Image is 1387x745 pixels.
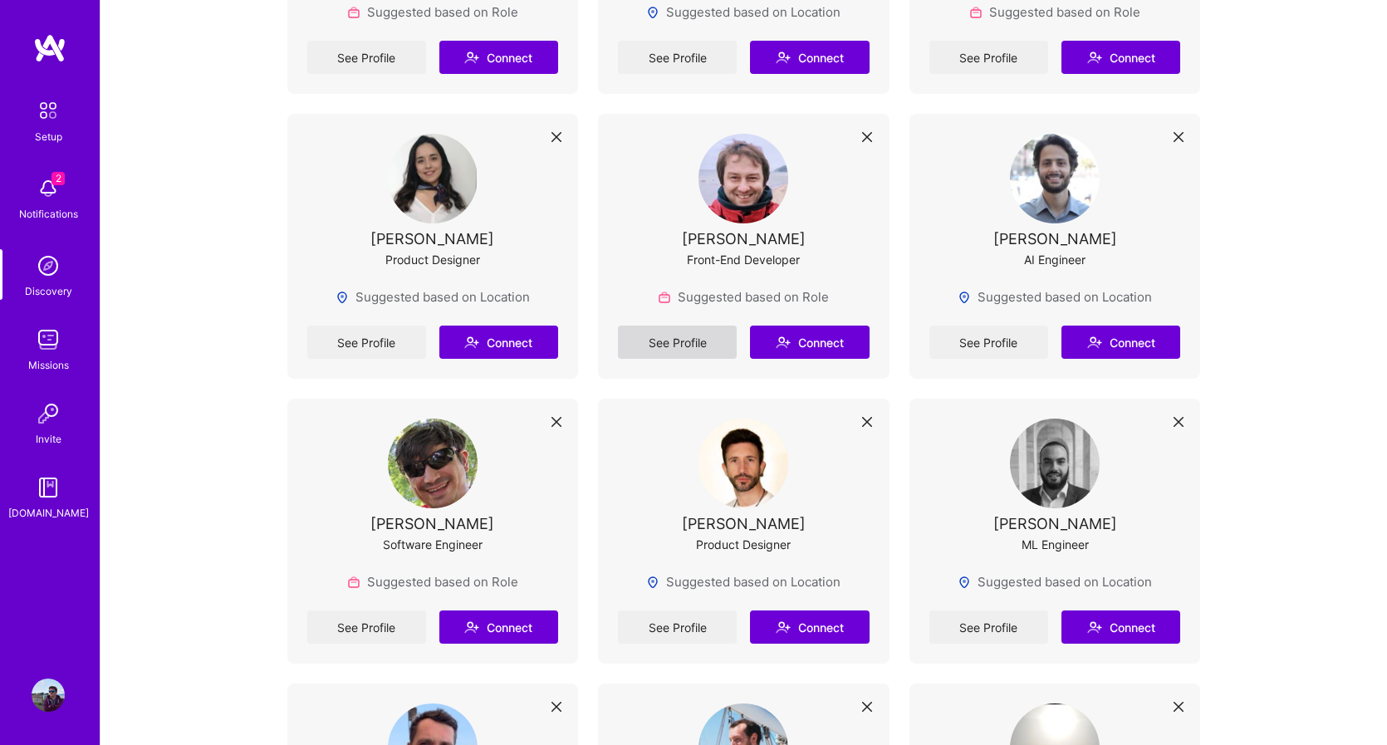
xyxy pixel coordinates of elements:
[8,504,89,522] div: [DOMAIN_NAME]
[969,3,1140,21] div: Suggested based on Role
[658,291,671,304] img: Role icon
[307,326,426,359] a: See Profile
[682,230,806,248] div: [PERSON_NAME]
[696,536,791,553] div: Product Designer
[31,93,66,128] img: setup
[439,41,558,74] button: Connect
[370,230,494,248] div: [PERSON_NAME]
[776,335,791,350] i: icon Connect
[464,620,479,635] i: icon Connect
[383,536,483,553] div: Software Engineer
[682,515,806,532] div: [PERSON_NAME]
[750,610,869,644] button: Connect
[958,576,971,589] img: Locations icon
[993,515,1117,532] div: [PERSON_NAME]
[551,417,561,427] i: icon Close
[551,132,561,142] i: icon Close
[646,576,659,589] img: Locations icon
[862,702,872,712] i: icon Close
[347,3,518,21] div: Suggested based on Role
[32,172,65,205] img: bell
[370,515,494,532] div: [PERSON_NAME]
[25,282,72,300] div: Discovery
[32,679,65,712] img: User Avatar
[776,620,791,635] i: icon Connect
[698,134,788,223] img: User Avatar
[1087,50,1102,65] i: icon Connect
[27,679,69,712] a: User Avatar
[862,417,872,427] i: icon Close
[551,702,561,712] i: icon Close
[1087,620,1102,635] i: icon Connect
[929,610,1048,644] a: See Profile
[347,573,518,591] div: Suggested based on Role
[958,291,971,304] img: Locations icon
[32,249,65,282] img: discovery
[336,288,530,306] div: Suggested based on Location
[19,205,78,223] div: Notifications
[307,610,426,644] a: See Profile
[1061,41,1180,74] button: Connect
[464,335,479,350] i: icon Connect
[1174,702,1184,712] i: icon Close
[1061,326,1180,359] button: Connect
[32,471,65,504] img: guide book
[658,288,829,306] div: Suggested based on Role
[336,291,349,304] img: Locations icon
[439,610,558,644] button: Connect
[618,610,737,644] a: See Profile
[1174,132,1184,142] i: icon Close
[1022,536,1089,553] div: ML Engineer
[862,132,872,142] i: icon Close
[687,251,800,268] div: Front-End Developer
[969,6,983,19] img: Role icon
[1174,417,1184,427] i: icon Close
[958,288,1152,306] div: Suggested based on Location
[698,419,788,508] img: User Avatar
[36,430,61,448] div: Invite
[388,419,478,508] img: User Avatar
[958,573,1152,591] div: Suggested based on Location
[385,251,480,268] div: Product Designer
[1010,134,1100,223] img: User Avatar
[28,356,69,374] div: Missions
[51,172,65,185] span: 2
[32,397,65,430] img: Invite
[646,3,841,21] div: Suggested based on Location
[347,576,360,589] img: Role icon
[307,41,426,74] a: See Profile
[929,326,1048,359] a: See Profile
[347,6,360,19] img: Role icon
[776,50,791,65] i: icon Connect
[929,41,1048,74] a: See Profile
[464,50,479,65] i: icon Connect
[32,323,65,356] img: teamwork
[618,41,737,74] a: See Profile
[33,33,66,63] img: logo
[646,6,659,19] img: Locations icon
[1024,251,1086,268] div: AI Engineer
[1061,610,1180,644] button: Connect
[388,134,478,223] img: User Avatar
[618,326,737,359] a: See Profile
[35,128,62,145] div: Setup
[750,326,869,359] button: Connect
[993,230,1117,248] div: [PERSON_NAME]
[750,41,869,74] button: Connect
[439,326,558,359] button: Connect
[646,573,841,591] div: Suggested based on Location
[1087,335,1102,350] i: icon Connect
[1010,419,1100,508] img: User Avatar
